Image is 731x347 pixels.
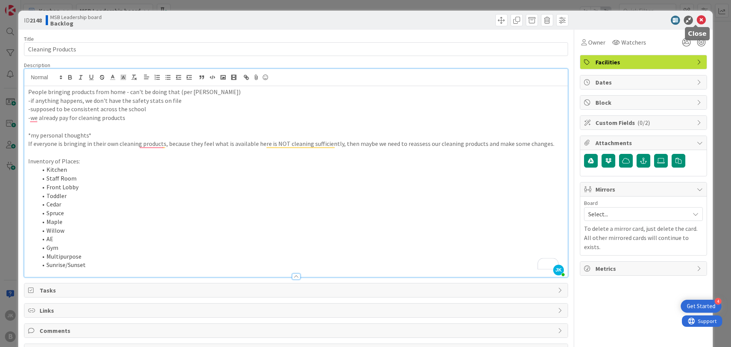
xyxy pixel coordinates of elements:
span: Attachments [595,138,693,147]
div: Get Started [687,302,715,310]
li: Gym [37,243,564,252]
li: Willow [37,226,564,235]
span: ( 0/2 ) [637,119,650,126]
li: Multipurpose [37,252,564,261]
span: Mirrors [595,185,693,194]
label: Title [24,35,34,42]
span: Comments [40,326,554,335]
p: -we already pay for cleaning products [28,114,564,122]
span: Select... [588,209,686,219]
span: MSB Leadership board [50,14,102,20]
span: Watchers [621,38,646,47]
li: Kitchen [37,165,564,174]
p: -supposed to be consistent across the school [28,105,564,114]
span: Links [40,306,554,315]
h5: Close [688,30,707,37]
span: Owner [588,38,605,47]
b: Backlog [50,20,102,26]
p: *my personal thoughts* [28,131,564,140]
span: ID [24,16,42,25]
p: Inventory of Places: [28,157,564,166]
li: Toddler [37,192,564,200]
b: 2148 [30,16,42,24]
span: Block [595,98,693,107]
p: If everyone is bringing in their own cleaning products, because they feel what is available here ... [28,139,564,148]
span: Tasks [40,286,554,295]
span: Metrics [595,264,693,273]
li: Maple [37,217,564,226]
li: Sunrise/Sunset [37,261,564,269]
span: Facilities [595,58,693,67]
li: Spruce [37,209,564,217]
li: Staff Room [37,174,564,183]
div: To enrich screen reader interactions, please activate Accessibility in Grammarly extension settings [24,86,568,277]
p: To delete a mirror card, just delete the card. All other mirrored cards will continue to exists. [584,224,703,251]
p: -if anything happens, we don't have the safety stats on file [28,96,564,105]
span: Support [16,1,35,10]
span: JK [553,265,564,275]
span: Dates [595,78,693,87]
span: Board [584,200,598,206]
span: Custom Fields [595,118,693,127]
div: Open Get Started checklist, remaining modules: 4 [681,300,721,313]
span: Description [24,62,50,69]
input: type card name here... [24,42,568,56]
li: Front Lobby [37,183,564,192]
li: AE [37,235,564,243]
li: Cedar [37,200,564,209]
div: 4 [715,298,721,305]
p: People bringing products from home - can't be doing that (per [PERSON_NAME]) [28,88,564,96]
